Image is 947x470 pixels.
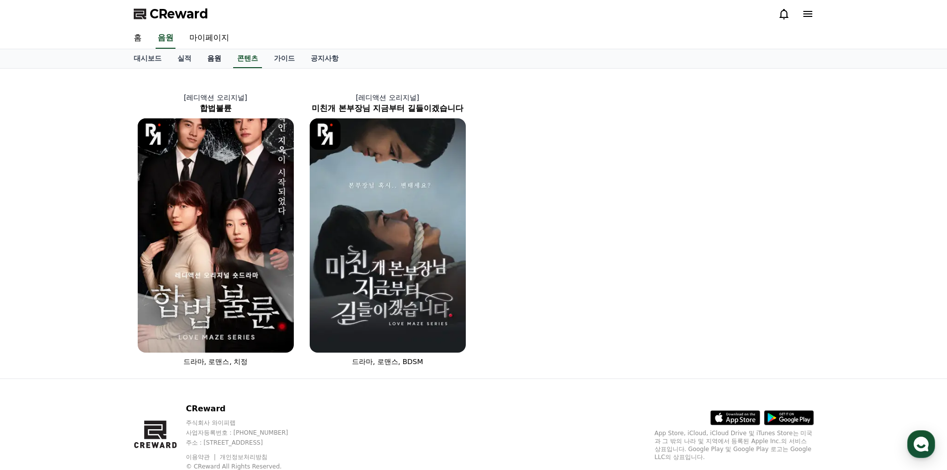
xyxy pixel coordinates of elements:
h2: 합법불륜 [130,102,302,114]
a: 홈 [126,28,150,49]
a: 홈 [3,315,66,340]
a: CReward [134,6,208,22]
p: 주소 : [STREET_ADDRESS] [186,439,307,447]
img: 합법불륜 [138,118,294,353]
a: 마이페이지 [181,28,237,49]
a: 이용약관 [186,454,217,461]
img: 미친개 본부장님 지금부터 길들이겠습니다 [310,118,466,353]
a: 설정 [128,315,191,340]
a: 음원 [199,49,229,68]
span: 드라마, 로맨스, BDSM [352,358,423,366]
p: 주식회사 와이피랩 [186,419,307,427]
a: 공지사항 [303,49,346,68]
p: CReward [186,403,307,415]
a: 음원 [156,28,175,49]
a: 가이드 [266,49,303,68]
p: [레디액션 오리지널] [130,93,302,102]
span: 홈 [31,330,37,338]
span: 드라마, 로맨스, 치정 [183,358,248,366]
h2: 미친개 본부장님 지금부터 길들이겠습니다 [302,102,474,114]
a: 대화 [66,315,128,340]
span: CReward [150,6,208,22]
a: [레디액션 오리지널] 합법불륜 합법불륜 [object Object] Logo 드라마, 로맨스, 치정 [130,85,302,375]
img: [object Object] Logo [138,118,169,150]
p: [레디액션 오리지널] [302,93,474,102]
p: App Store, iCloud, iCloud Drive 및 iTunes Store는 미국과 그 밖의 나라 및 지역에서 등록된 Apple Inc.의 서비스 상표입니다. Goo... [655,429,814,461]
span: 설정 [154,330,166,338]
a: [레디액션 오리지널] 미친개 본부장님 지금부터 길들이겠습니다 미친개 본부장님 지금부터 길들이겠습니다 [object Object] Logo 드라마, 로맨스, BDSM [302,85,474,375]
span: 대화 [91,331,103,339]
a: 개인정보처리방침 [220,454,267,461]
a: 실적 [170,49,199,68]
img: [object Object] Logo [310,118,341,150]
a: 대시보드 [126,49,170,68]
a: 콘텐츠 [233,49,262,68]
p: 사업자등록번호 : [PHONE_NUMBER] [186,429,307,437]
